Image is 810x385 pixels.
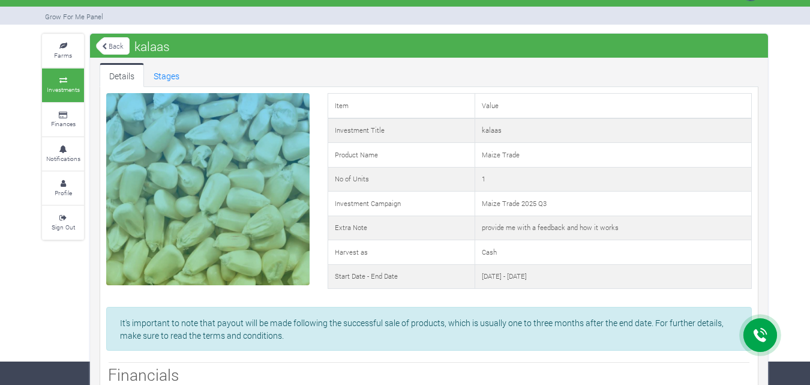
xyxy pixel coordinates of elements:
[42,138,84,171] a: Notifications
[42,68,84,102] a: Investments
[42,103,84,136] a: Finances
[475,192,751,216] td: Maize Trade 2025 Q3
[475,118,751,143] td: kalaas
[45,12,103,21] small: Grow For Me Panel
[475,167,751,192] td: 1
[51,120,76,128] small: Finances
[328,216,475,240] td: Extra Note
[47,85,80,94] small: Investments
[54,51,72,59] small: Farms
[42,206,84,239] a: Sign Out
[328,118,475,143] td: Investment Title
[100,63,144,87] a: Details
[328,264,475,289] td: Start Date - End Date
[96,36,130,56] a: Back
[475,240,751,265] td: Cash
[131,34,173,58] span: kalaas
[46,154,80,163] small: Notifications
[475,264,751,289] td: [DATE] - [DATE]
[475,143,751,168] td: Maize Trade
[42,172,84,205] a: Profile
[108,365,750,384] h3: Financials
[475,94,751,118] td: Value
[55,189,72,197] small: Profile
[52,223,75,231] small: Sign Out
[328,167,475,192] td: No of Units
[328,192,475,216] td: Investment Campaign
[475,216,751,240] td: provide me with a feedback and how it works
[144,63,189,87] a: Stages
[328,94,475,118] td: Item
[328,143,475,168] td: Product Name
[328,240,475,265] td: Harvest as
[42,34,84,67] a: Farms
[120,317,738,342] p: It's important to note that payout will be made following the successful sale of products, which ...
